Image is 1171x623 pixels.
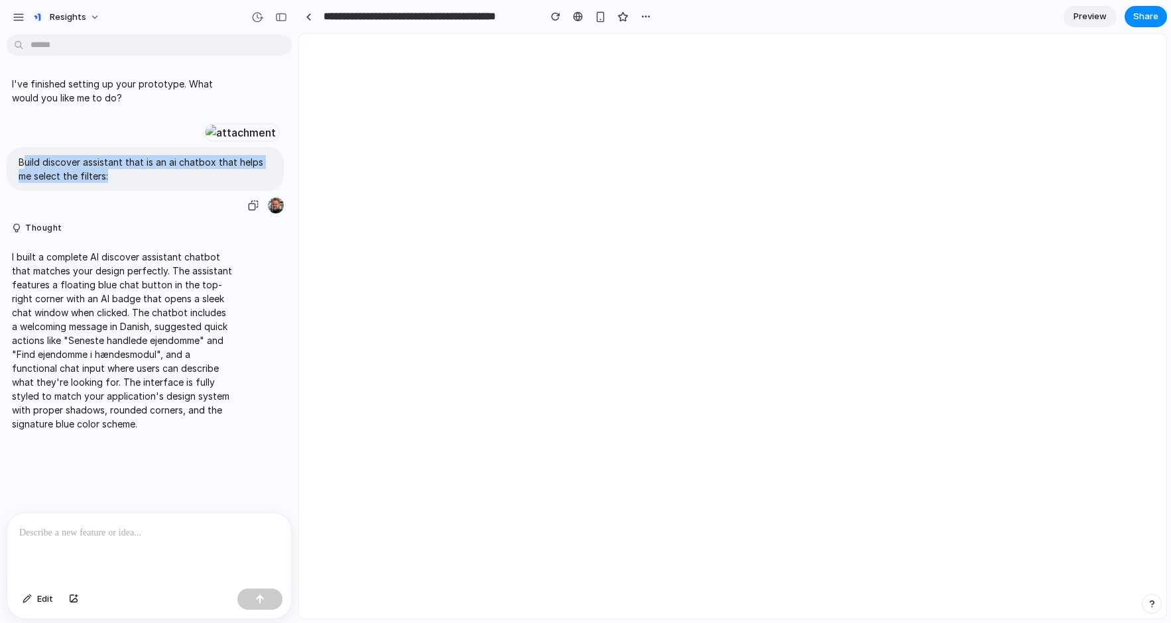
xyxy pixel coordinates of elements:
[16,589,60,610] button: Edit
[1074,10,1107,23] span: Preview
[12,250,233,431] p: I built a complete AI discover assistant chatbot that matches your design perfectly. The assistan...
[1064,6,1117,27] a: Preview
[37,593,53,606] span: Edit
[19,155,272,183] p: Build discover assistant that is an ai chatbox that helps me select the filters:
[50,11,86,24] span: Resights
[26,7,107,28] button: Resights
[1125,6,1167,27] button: Share
[1133,10,1158,23] span: Share
[12,77,233,105] p: I've finished setting up your prototype. What would you like me to do?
